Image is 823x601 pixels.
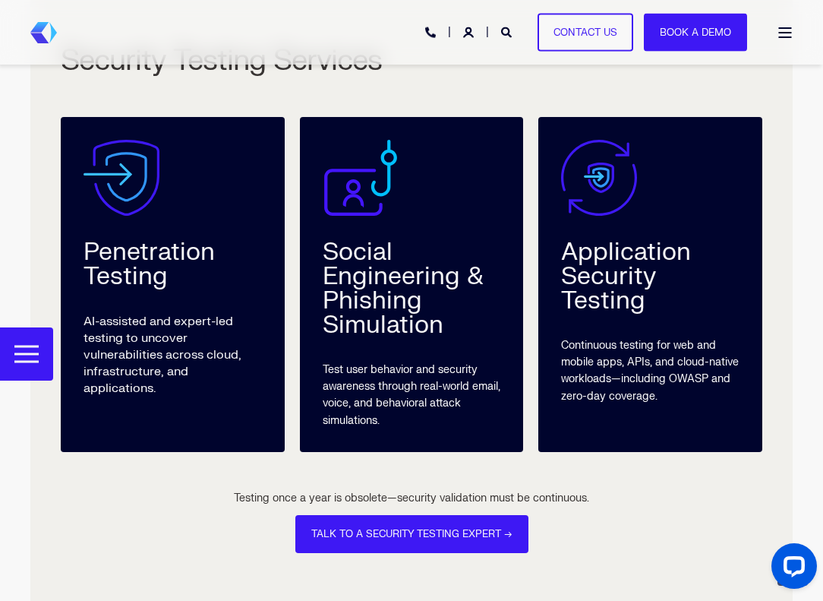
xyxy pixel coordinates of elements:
[323,362,501,430] div: Test user behavior and security awareness through real-world email, voice, and behavioral attack ...
[84,240,262,289] div: Penetration Testing
[538,13,633,52] a: Contact Us
[30,22,57,43] a: Back to Home
[323,240,501,337] div: Social Engineering & Phishing Simulation
[84,140,159,216] img: Endpoint Security
[30,22,57,43] img: Foresite brand mark, a hexagon shape of blues with a directional arrow to the right hand side
[463,25,477,38] a: Login
[501,25,515,38] a: Open Search
[561,140,637,216] img: Endpoint Managememt
[295,515,528,554] a: TALK TO A SECURITY TESTING EXPERT →
[644,13,747,52] a: Book a Demo
[234,490,589,507] div: Testing once a year is obsolete—security validation must be continuous.
[561,337,739,406] div: Continuous testing for web and mobile apps, APIs, and cloud-native workloads—including OWASP and ...
[561,240,739,313] div: Application Security Testing
[770,20,800,46] a: Open Burger Menu
[84,313,262,397] p: AI-assisted and expert-led testing to uncover vulnerabilities across cloud, infrastructure, and a...
[323,140,399,216] img: Social Engineering & Phishing Simulation
[759,537,823,601] iframe: LiveChat chat widget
